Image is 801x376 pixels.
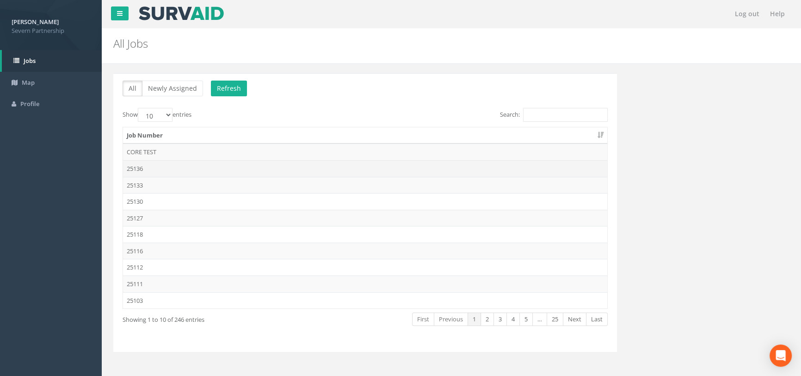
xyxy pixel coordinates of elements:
[123,144,607,160] td: CORE TEST
[12,18,59,26] strong: [PERSON_NAME]
[523,108,608,122] input: Search:
[123,81,142,96] button: All
[493,313,507,326] a: 3
[123,177,607,194] td: 25133
[123,108,191,122] label: Show entries
[500,108,608,122] label: Search:
[123,226,607,243] td: 25118
[586,313,608,326] a: Last
[22,78,35,87] span: Map
[123,259,607,276] td: 25112
[24,56,36,65] span: Jobs
[481,313,494,326] a: 2
[123,160,607,177] td: 25136
[138,108,173,122] select: Showentries
[142,81,203,96] button: Newly Assigned
[563,313,586,326] a: Next
[113,38,674,50] h2: All Jobs
[434,313,468,326] a: Previous
[12,15,90,35] a: [PERSON_NAME] Severn Partnership
[506,313,520,326] a: 4
[123,243,607,259] td: 25116
[468,313,481,326] a: 1
[123,292,607,309] td: 25103
[123,312,317,324] div: Showing 1 to 10 of 246 entries
[519,313,533,326] a: 5
[547,313,563,326] a: 25
[123,210,607,226] td: 25127
[770,345,792,367] div: Open Intercom Messenger
[412,313,434,326] a: First
[532,313,547,326] a: …
[20,100,39,108] span: Profile
[12,26,90,35] span: Severn Partnership
[123,276,607,292] td: 25111
[123,127,607,144] th: Job Number: activate to sort column ascending
[2,50,102,72] a: Jobs
[211,81,247,96] button: Refresh
[123,193,607,210] td: 25130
